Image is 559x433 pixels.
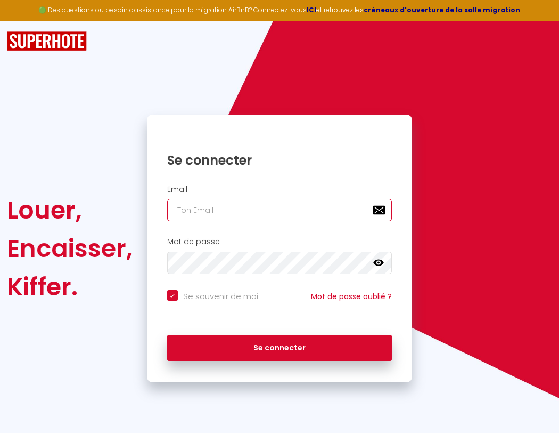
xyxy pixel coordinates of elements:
[167,152,392,169] h1: Se connecter
[307,5,316,14] a: ICI
[7,31,87,51] img: SuperHote logo
[7,191,133,229] div: Louer,
[167,199,392,221] input: Ton Email
[311,291,392,302] a: Mot de passe oublié ?
[7,229,133,268] div: Encaisser,
[167,185,392,194] h2: Email
[167,335,392,362] button: Se connecter
[9,4,40,36] button: Ouvrir le widget de chat LiveChat
[167,237,392,246] h2: Mot de passe
[7,268,133,306] div: Kiffer.
[364,5,520,14] a: créneaux d'ouverture de la salle migration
